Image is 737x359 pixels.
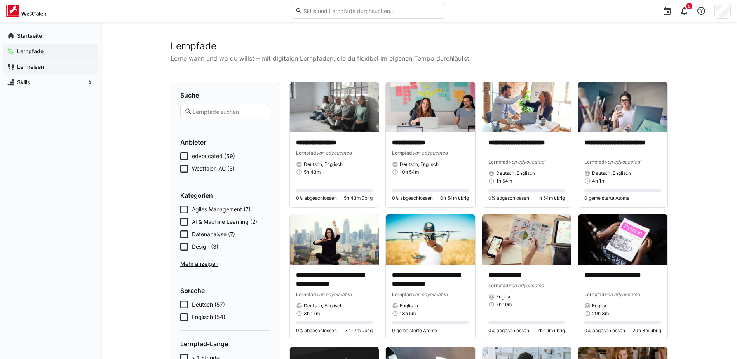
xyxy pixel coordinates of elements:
[488,159,509,165] span: Lernpfad
[592,303,610,309] span: Englisch
[496,170,535,176] span: Deutsch, Englisch
[290,82,379,132] img: image
[171,54,668,63] p: Lerne wann und wo du willst – mit digitalen Lernpfaden, die du flexibel im eigenen Tempo durchläu...
[400,169,419,175] span: 10h 54m
[605,159,640,165] span: von edyoucated
[496,301,512,308] span: 7h 19m
[303,7,442,14] input: Skills und Lernpfade durchsuchen…
[584,195,629,201] span: 0 gemeisterte Atome
[192,313,225,321] span: Englisch (54)
[537,195,565,201] span: 1h 54m übrig
[592,170,631,176] span: Deutsch, Englisch
[296,291,316,297] span: Lernpfad
[488,195,529,201] span: 0% abgeschlossen
[392,328,437,334] span: 0 gemeisterte Atome
[192,243,218,251] span: Design (3)
[578,214,667,265] img: image
[488,282,509,288] span: Lernpfad
[345,328,373,334] span: 3h 17m übrig
[344,195,373,201] span: 5h 43m übrig
[392,195,433,201] span: 0% abgeschlossen
[509,159,544,165] span: von edyoucated
[180,260,270,268] span: Mehr anzeigen
[482,82,571,132] img: image
[290,214,379,265] img: image
[296,328,337,334] span: 0% abgeschlossen
[400,161,439,167] span: Deutsch, Englisch
[296,195,337,201] span: 0% abgeschlossen
[180,287,270,295] h4: Sprache
[412,150,448,156] span: von edyoucated
[171,40,668,52] h2: Lernpfade
[180,138,270,146] h4: Anbieter
[296,150,316,156] span: Lernpfad
[304,161,343,167] span: Deutsch, Englisch
[488,328,529,334] span: 0% abgeschlossen
[400,303,418,309] span: Englisch
[584,291,605,297] span: Lernpfad
[192,206,251,213] span: Agiles Management (7)
[192,301,225,308] span: Deutsch (57)
[304,310,320,317] span: 3h 17m
[592,310,609,317] span: 20h 3m
[584,328,625,334] span: 0% abgeschlossen
[482,214,571,265] img: image
[584,159,605,165] span: Lernpfad
[304,303,343,309] span: Deutsch, Englisch
[386,82,475,132] img: image
[304,169,321,175] span: 5h 43m
[180,192,270,199] h4: Kategorien
[316,150,352,156] span: von edyoucated
[438,195,469,201] span: 10h 54m übrig
[392,291,412,297] span: Lernpfad
[400,310,416,317] span: 13h 5m
[192,152,235,160] span: edyoucated (59)
[180,91,270,99] h4: Suche
[386,214,475,265] img: image
[412,291,448,297] span: von edyoucated
[192,230,235,238] span: Datenanalyse (7)
[180,340,270,348] h4: Lernpfad-Länge
[192,218,257,226] span: AI & Machine Learning (2)
[537,328,565,334] span: 7h 19m übrig
[496,178,512,184] span: 1h 54m
[392,150,412,156] span: Lernpfad
[605,291,640,297] span: von edyoucated
[316,291,352,297] span: von edyoucated
[496,294,514,300] span: Englisch
[578,82,667,132] img: image
[632,328,661,334] span: 20h 3m übrig
[688,4,690,9] span: 5
[592,178,605,184] span: 4h 1m
[192,108,266,115] input: Lernpfade suchen
[509,282,544,288] span: von edyoucated
[192,165,235,173] span: Westfalen AG (5)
